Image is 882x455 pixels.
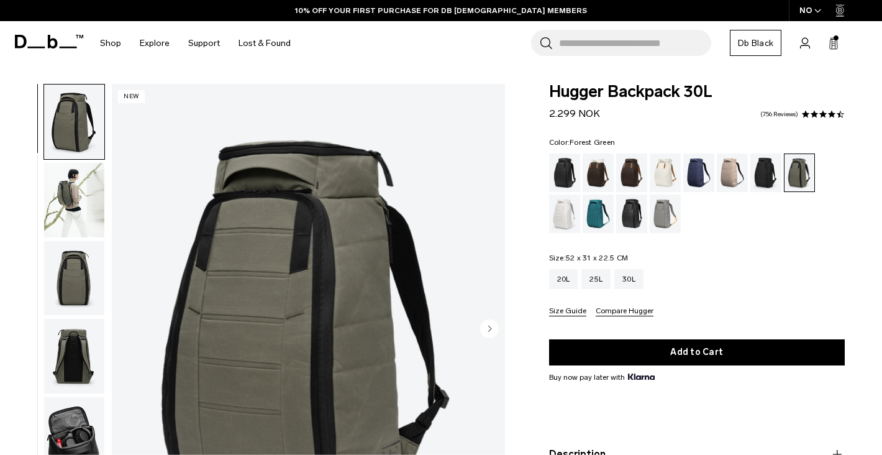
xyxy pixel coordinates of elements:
[188,21,220,65] a: Support
[549,195,580,233] a: Clean Slate
[784,154,815,192] a: Forest Green
[549,154,580,192] a: Black Out
[43,162,105,238] button: Hugger Backpack 30L Forest Green
[628,374,655,380] img: {"height" => 20, "alt" => "Klarna"}
[717,154,748,192] a: Fogbow Beige
[760,111,798,117] a: 756 reviews
[44,319,104,393] img: Hugger Backpack 30L Forest Green
[650,154,681,192] a: Oatmilk
[683,154,714,192] a: Blue Hour
[549,339,845,365] button: Add to Cart
[730,30,781,56] a: Db Black
[140,21,170,65] a: Explore
[44,241,104,316] img: Hugger Backpack 30L Forest Green
[566,254,628,262] span: 52 x 31 x 22.5 CM
[549,307,586,316] button: Size Guide
[583,154,614,192] a: Cappuccino
[43,84,105,160] button: Hugger Backpack 30L Forest Green
[549,269,578,289] a: 20L
[616,195,647,233] a: Reflective Black
[650,195,681,233] a: Sand Grey
[616,154,647,192] a: Espresso
[549,139,616,146] legend: Color:
[549,84,845,100] span: Hugger Backpack 30L
[583,195,614,233] a: Midnight Teal
[614,269,643,289] a: 30L
[549,108,600,119] span: 2.299 NOK
[44,163,104,237] img: Hugger Backpack 30L Forest Green
[43,241,105,316] button: Hugger Backpack 30L Forest Green
[239,21,291,65] a: Lost & Found
[549,254,629,262] legend: Size:
[570,138,615,147] span: Forest Green
[480,319,499,340] button: Next slide
[100,21,121,65] a: Shop
[596,307,653,316] button: Compare Hugger
[91,21,300,65] nav: Main Navigation
[549,372,655,383] span: Buy now pay later with
[44,85,104,159] img: Hugger Backpack 30L Forest Green
[581,269,611,289] a: 25L
[750,154,781,192] a: Charcoal Grey
[43,318,105,394] button: Hugger Backpack 30L Forest Green
[118,90,145,103] p: New
[295,5,587,16] a: 10% OFF YOUR FIRST PURCHASE FOR DB [DEMOGRAPHIC_DATA] MEMBERS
